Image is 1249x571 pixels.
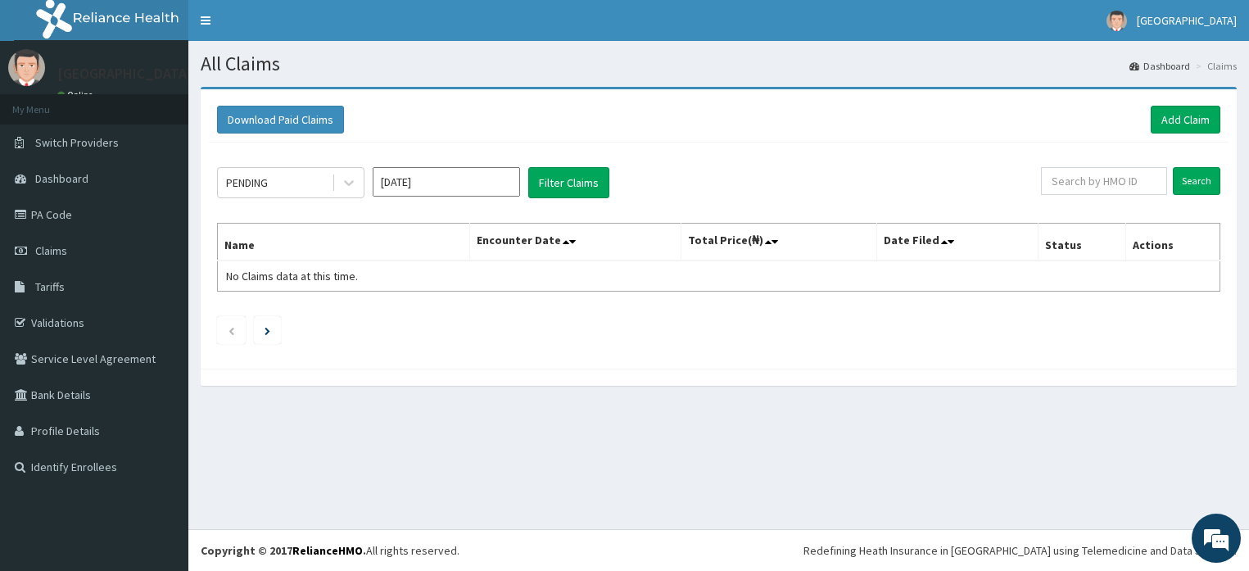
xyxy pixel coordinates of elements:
a: Dashboard [1129,59,1190,73]
img: User Image [8,49,45,86]
th: Encounter Date [470,224,681,261]
a: Next page [265,323,270,338]
th: Date Filed [876,224,1039,261]
div: PENDING [226,174,268,191]
input: Search by HMO ID [1041,167,1167,195]
span: Switch Providers [35,135,119,150]
button: Filter Claims [528,167,609,198]
input: Search [1173,167,1220,195]
th: Status [1039,224,1126,261]
strong: Copyright © 2017 . [201,543,366,558]
a: Online [57,89,97,101]
a: RelianceHMO [292,543,363,558]
div: Redefining Heath Insurance in [GEOGRAPHIC_DATA] using Telemedicine and Data Science! [803,542,1237,559]
button: Download Paid Claims [217,106,344,134]
span: Tariffs [35,279,65,294]
span: [GEOGRAPHIC_DATA] [1137,13,1237,28]
a: Previous page [228,323,235,338]
span: Claims [35,243,67,258]
th: Total Price(₦) [681,224,877,261]
li: Claims [1192,59,1237,73]
th: Name [218,224,470,261]
p: [GEOGRAPHIC_DATA] [57,66,192,81]
footer: All rights reserved. [188,529,1249,571]
span: Dashboard [35,171,88,186]
a: Add Claim [1151,106,1220,134]
h1: All Claims [201,53,1237,75]
span: No Claims data at this time. [226,269,358,283]
input: Select Month and Year [373,167,520,197]
th: Actions [1125,224,1220,261]
img: User Image [1106,11,1127,31]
